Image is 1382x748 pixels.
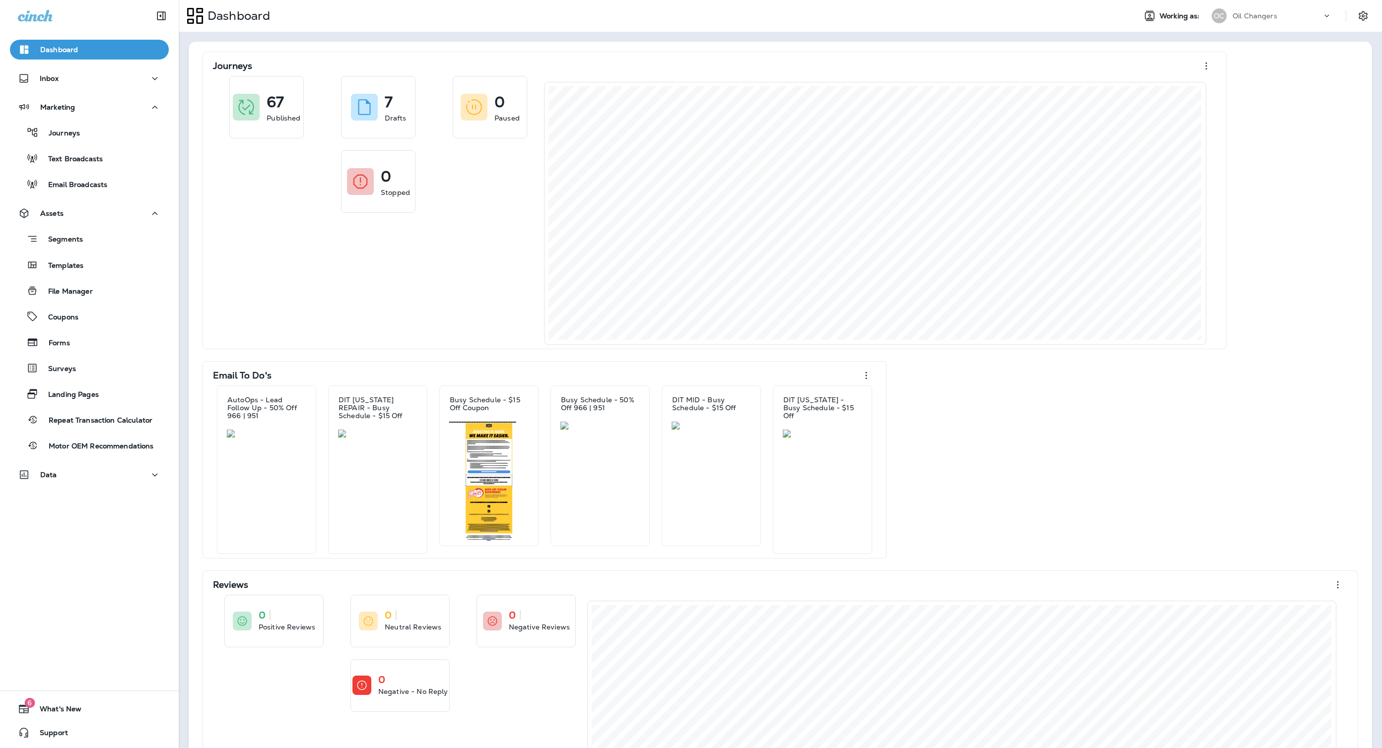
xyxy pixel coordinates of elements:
[10,40,169,60] button: Dashboard
[39,129,80,138] p: Journeys
[385,113,407,123] p: Drafts
[10,409,169,430] button: Repeat Transaction Calculator
[10,723,169,743] button: Support
[449,422,529,542] img: 70a14d0c-1c85-4cc8-8c5e-694637a61e7a.jpg
[339,396,417,420] p: DIT [US_STATE] REPAIR - Busy Schedule - $15 Off
[560,422,640,430] img: dfd803bf-8f18-4fbc-a085-d9245d232ca8.jpg
[10,148,169,169] button: Text Broadcasts
[40,46,78,54] p: Dashboard
[783,396,862,420] p: DIT [US_STATE] - Busy Schedule - $15 Off
[10,203,169,223] button: Assets
[494,113,520,123] p: Paused
[38,287,93,297] p: File Manager
[10,465,169,485] button: Data
[10,358,169,378] button: Surveys
[38,261,83,271] p: Templates
[378,675,385,685] p: 0
[38,181,107,190] p: Email Broadcasts
[783,430,862,437] img: 75bf11ef-492c-4b0f-9db3-cf7656a5f31a.jpg
[385,97,393,107] p: 7
[30,705,81,717] span: What's New
[10,97,169,117] button: Marketing
[494,97,505,107] p: 0
[10,332,169,353] button: Forms
[10,435,169,456] button: Motor OEM Recommendations
[10,306,169,327] button: Coupons
[1354,7,1372,25] button: Settings
[378,686,448,696] p: Negative - No Reply
[450,396,528,412] p: Busy Schedule - $15 Off Coupon
[10,280,169,301] button: File Manager
[10,122,169,143] button: Journeys
[10,68,169,88] button: Inbox
[381,172,391,182] p: 0
[38,390,99,400] p: Landing Pages
[259,622,315,632] p: Positive Reviews
[509,610,516,620] p: 0
[40,103,75,111] p: Marketing
[213,61,252,71] p: Journeys
[213,371,272,380] p: Email To Do's
[40,74,59,82] p: Inbox
[40,471,57,479] p: Data
[385,622,441,632] p: Neutral Reviews
[213,580,248,590] p: Reviews
[10,699,169,719] button: 6What's New
[227,430,306,437] img: 00dded38-29fc-4c04-a1d7-a7aea998d2dc.jpg
[10,254,169,275] button: Templates
[561,396,639,412] p: Busy Schedule - 50% Off 966 | 951
[24,698,35,708] span: 6
[259,610,266,620] p: 0
[267,97,284,107] p: 67
[227,396,306,420] p: AutoOps - Lead Follow Up - 50% Off 966 | 951
[204,8,270,23] p: Dashboard
[672,422,751,430] img: fbe1336b-c9c8-4d66-8e32-462c9dae3f7a.jpg
[38,313,78,322] p: Coupons
[147,6,175,26] button: Collapse Sidebar
[672,396,751,412] p: DIT MID - Busy Schedule - $15 Off
[267,113,300,123] p: Published
[381,187,410,197] p: Stopped
[385,610,392,620] p: 0
[38,235,83,245] p: Segments
[338,430,417,437] img: f0897f2c-f65b-4ef8-b389-976f8a3500fe.jpg
[1160,12,1202,20] span: Working as:
[38,365,76,374] p: Surveys
[30,729,68,741] span: Support
[10,383,169,404] button: Landing Pages
[1233,12,1277,20] p: Oil Changers
[38,155,103,164] p: Text Broadcasts
[39,442,154,451] p: Motor OEM Recommendations
[39,339,70,348] p: Forms
[39,416,152,426] p: Repeat Transaction Calculator
[10,228,169,249] button: Segments
[1212,8,1227,23] div: OC
[10,174,169,194] button: Email Broadcasts
[40,209,64,217] p: Assets
[509,622,570,632] p: Negative Reviews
